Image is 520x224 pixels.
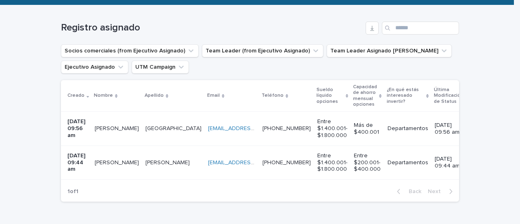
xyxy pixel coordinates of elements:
p: Creado [67,91,84,100]
p: Departamentos [388,159,428,166]
span: Next [428,189,446,194]
button: Team Leader (from Ejecutivo Asignado) [202,44,323,57]
button: Socios comerciales (from Ejecutivo Asignado) [61,44,199,57]
p: ¿En qué estás interesado invertir? [387,85,425,106]
p: Email [207,91,220,100]
p: Apellido [145,91,164,100]
button: Team Leader Asignado LLamados [327,44,452,57]
p: Sueldo líquido opciones [316,85,344,106]
p: [DATE] 09:56 am [67,118,88,139]
p: [PERSON_NAME] [145,158,191,166]
p: [PERSON_NAME] [95,158,141,166]
p: [PERSON_NAME] [95,124,141,132]
p: [GEOGRAPHIC_DATA] [145,124,203,132]
p: Capacidad de ahorro mensual opciones [353,83,377,109]
p: Teléfono [262,91,284,100]
button: Back [390,188,425,195]
p: Departamentos [388,125,428,132]
p: Entre $1.400.001- $1.800.000 [317,152,347,173]
p: Nombre [94,91,113,100]
a: [EMAIL_ADDRESS][DOMAIN_NAME] [208,160,300,165]
p: Más de $400.001 [354,122,381,136]
button: Next [425,188,459,195]
a: [PHONE_NUMBER] [262,160,311,165]
p: [DATE] 09:56 am [435,122,467,136]
p: [DATE] 09:44 am [435,156,467,170]
p: 1 of 1 [61,182,85,202]
h1: Registro asignado [61,22,362,34]
button: Ejecutivo Asignado [61,61,128,74]
p: Última Modificación de Status [434,85,464,106]
p: Entre $1.400.001- $1.800.000 [317,118,347,139]
input: Search [382,22,459,35]
a: [EMAIL_ADDRESS][DOMAIN_NAME] [208,126,300,131]
span: Back [404,189,421,194]
button: UTM Campaign [132,61,189,74]
p: Entre $200.001- $400.000 [354,152,381,173]
p: [DATE] 09:44 am [67,152,88,173]
a: [PHONE_NUMBER] [262,126,311,131]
